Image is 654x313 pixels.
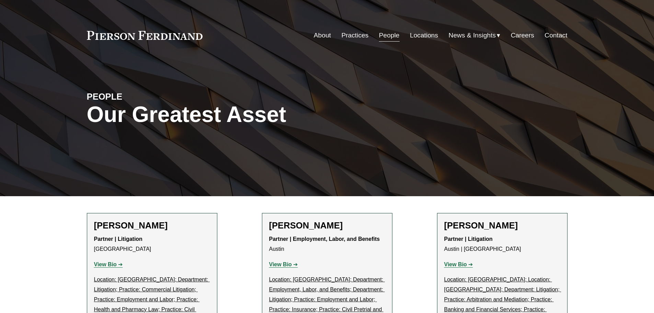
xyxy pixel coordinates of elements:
[410,29,438,42] a: Locations
[449,29,501,42] a: folder dropdown
[94,220,210,231] h2: [PERSON_NAME]
[444,261,473,267] a: View Bio
[269,261,298,267] a: View Bio
[444,234,560,254] p: Austin | [GEOGRAPHIC_DATA]
[341,29,368,42] a: Practices
[87,91,207,102] h4: PEOPLE
[511,29,534,42] a: Careers
[87,102,407,127] h1: Our Greatest Asset
[94,261,117,267] strong: View Bio
[314,29,331,42] a: About
[444,220,560,231] h2: [PERSON_NAME]
[544,29,567,42] a: Contact
[269,234,385,254] p: Austin
[269,220,385,231] h2: [PERSON_NAME]
[444,236,493,242] strong: Partner | Litigation
[269,261,292,267] strong: View Bio
[269,236,380,242] strong: Partner | Employment, Labor, and Benefits
[379,29,400,42] a: People
[449,30,496,42] span: News & Insights
[94,261,123,267] a: View Bio
[444,261,467,267] strong: View Bio
[94,234,210,254] p: [GEOGRAPHIC_DATA]
[94,236,142,242] strong: Partner | Litigation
